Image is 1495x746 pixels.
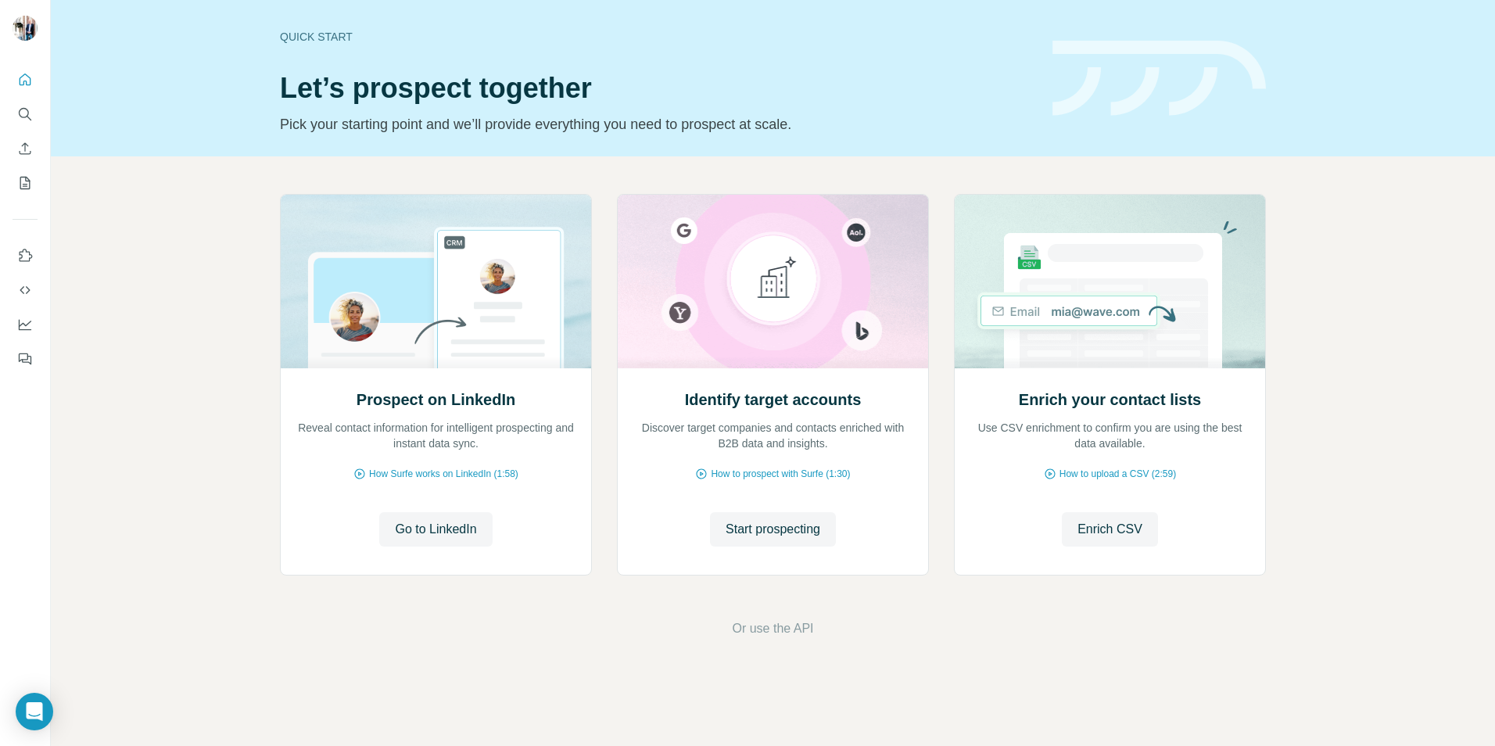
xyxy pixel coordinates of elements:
img: Avatar [13,16,38,41]
button: Quick start [13,66,38,94]
button: Feedback [13,345,38,373]
span: How to prospect with Surfe (1:30) [711,467,850,481]
span: How Surfe works on LinkedIn (1:58) [369,467,518,481]
button: Enrich CSV [13,134,38,163]
button: Use Surfe API [13,276,38,304]
img: banner [1052,41,1266,117]
img: Enrich your contact lists [954,195,1266,368]
p: Pick your starting point and we’ll provide everything you need to prospect at scale. [280,113,1034,135]
button: Search [13,100,38,128]
div: Quick start [280,29,1034,45]
button: Dashboard [13,310,38,339]
img: Prospect on LinkedIn [280,195,592,368]
p: Reveal contact information for intelligent prospecting and instant data sync. [296,420,575,451]
h2: Identify target accounts [685,389,862,411]
button: Start prospecting [710,512,836,547]
span: How to upload a CSV (2:59) [1059,467,1176,481]
div: Open Intercom Messenger [16,693,53,730]
button: Or use the API [732,619,813,638]
h1: Let’s prospect together [280,73,1034,104]
img: Identify target accounts [617,195,929,368]
h2: Enrich your contact lists [1019,389,1201,411]
p: Discover target companies and contacts enriched with B2B data and insights. [633,420,912,451]
button: Enrich CSV [1062,512,1158,547]
h2: Prospect on LinkedIn [357,389,515,411]
span: Enrich CSV [1077,520,1142,539]
button: Go to LinkedIn [379,512,492,547]
button: Use Surfe on LinkedIn [13,242,38,270]
button: My lists [13,169,38,197]
span: Go to LinkedIn [395,520,476,539]
span: Start prospecting [726,520,820,539]
p: Use CSV enrichment to confirm you are using the best data available. [970,420,1249,451]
